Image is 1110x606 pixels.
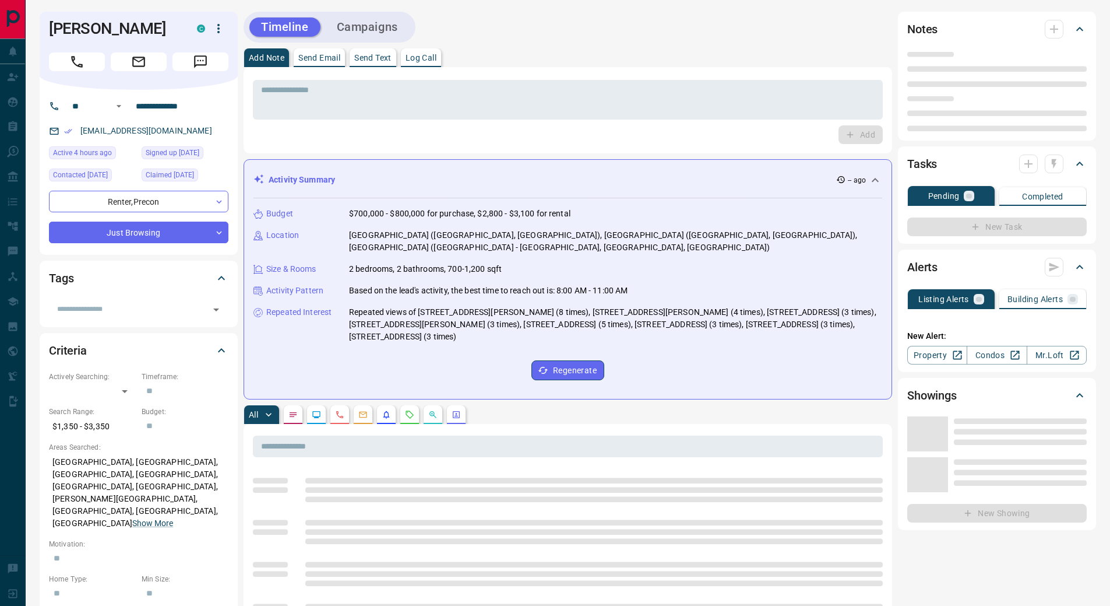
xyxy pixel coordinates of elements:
svg: Email Verified [64,127,72,135]
p: Budget [266,208,293,220]
svg: Emails [358,410,368,419]
span: Call [49,52,105,71]
h2: Criteria [49,341,87,360]
p: Listing Alerts [918,295,969,303]
p: Repeated Interest [266,306,332,318]
p: Based on the lead's activity, the best time to reach out is: 8:00 AM - 11:00 AM [349,285,628,297]
p: Home Type: [49,574,136,584]
p: Search Range: [49,407,136,417]
p: [GEOGRAPHIC_DATA] ([GEOGRAPHIC_DATA], [GEOGRAPHIC_DATA]), [GEOGRAPHIC_DATA] ([GEOGRAPHIC_DATA], [... [349,229,882,254]
svg: Listing Alerts [382,410,391,419]
svg: Agent Actions [452,410,461,419]
p: Building Alerts [1007,295,1063,303]
p: Size & Rooms [266,263,316,275]
p: Repeated views of [STREET_ADDRESS][PERSON_NAME] (8 times), [STREET_ADDRESS][PERSON_NAME] (4 times... [349,306,882,343]
div: condos.ca [197,24,205,33]
p: Pending [928,192,960,200]
p: Actively Searching: [49,372,136,382]
p: Send Text [354,54,392,62]
p: Completed [1022,192,1063,201]
p: Send Email [298,54,340,62]
svg: Requests [405,410,414,419]
h2: Tasks [907,155,937,173]
h2: Tags [49,269,73,288]
p: Activity Summary [269,174,335,186]
button: Open [112,99,126,113]
p: [GEOGRAPHIC_DATA], [GEOGRAPHIC_DATA], [GEOGRAPHIC_DATA], [GEOGRAPHIC_DATA], [GEOGRAPHIC_DATA], [G... [49,453,228,533]
div: Tasks [907,150,1087,178]
svg: Lead Browsing Activity [312,410,321,419]
p: Log Call [406,54,436,62]
div: Criteria [49,337,228,365]
div: Wed Apr 03 2024 [142,146,228,163]
div: Tue Oct 14 2025 [49,146,136,163]
h2: Notes [907,20,938,38]
button: Campaigns [325,17,410,37]
div: Tags [49,264,228,292]
div: Wed Apr 03 2024 [142,169,228,185]
svg: Calls [335,410,344,419]
p: 2 bedrooms, 2 bathrooms, 700-1,200 sqft [349,263,502,275]
span: Claimed [DATE] [146,169,194,181]
svg: Opportunities [428,410,438,419]
span: Message [172,52,228,71]
a: [EMAIL_ADDRESS][DOMAIN_NAME] [80,126,212,135]
div: Alerts [907,253,1087,281]
p: Timeframe: [142,372,228,382]
p: Motivation: [49,539,228,549]
a: Property [907,346,967,365]
a: Condos [967,346,1027,365]
svg: Notes [288,410,298,419]
h2: Showings [907,386,957,405]
button: Timeline [249,17,320,37]
p: -- ago [848,175,866,185]
div: Just Browsing [49,222,228,243]
a: Mr.Loft [1027,346,1087,365]
p: New Alert: [907,330,1087,342]
p: Areas Searched: [49,442,228,453]
div: Renter , Precon [49,191,228,212]
span: Email [111,52,167,71]
div: Activity Summary-- ago [253,169,882,191]
p: $700,000 - $800,000 for purchase, $2,800 - $3,100 for rental [349,208,570,220]
span: Signed up [DATE] [146,147,199,159]
p: Min Size: [142,574,228,584]
p: Location [266,229,299,241]
button: Regenerate [531,360,604,380]
span: Contacted [DATE] [53,169,108,181]
div: Fri Sep 26 2025 [49,169,136,185]
p: All [249,411,258,419]
div: Notes [907,15,1087,43]
button: Show More [132,517,173,530]
span: Active 4 hours ago [53,147,112,159]
p: Budget: [142,407,228,417]
button: Open [208,302,224,318]
h1: [PERSON_NAME] [49,19,179,38]
div: Showings [907,381,1087,409]
p: Add Note [249,54,284,62]
p: $1,350 - $3,350 [49,417,136,436]
p: Activity Pattern [266,285,323,297]
h2: Alerts [907,258,938,276]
